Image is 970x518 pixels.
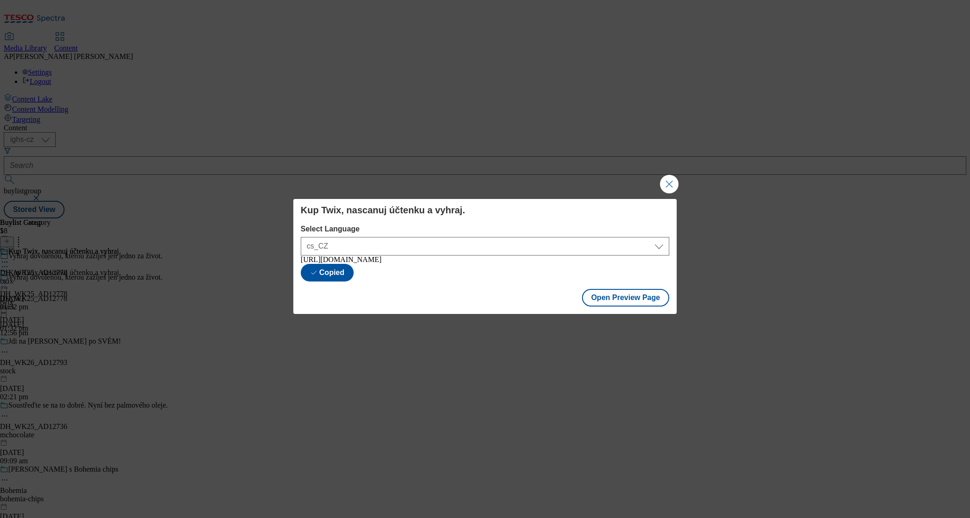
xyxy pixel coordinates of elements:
[301,225,669,233] label: Select Language
[301,205,669,216] h4: Kup Twix, nascanuj účtenku a vyhraj.
[293,199,677,314] div: Modal
[301,256,669,264] div: [URL][DOMAIN_NAME]
[582,289,670,307] button: Open Preview Page
[660,175,679,193] button: Close Modal
[301,264,354,281] button: Copied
